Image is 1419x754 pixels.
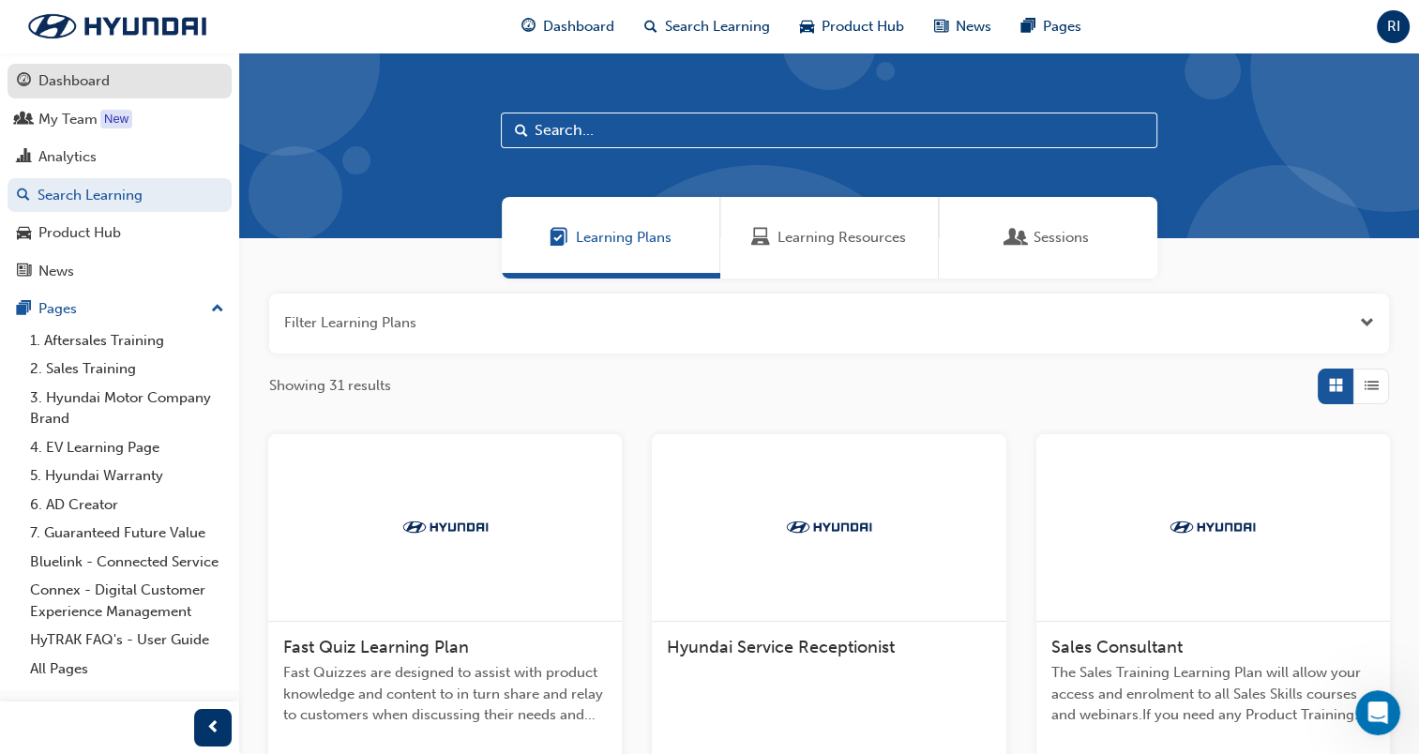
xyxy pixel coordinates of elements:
[1161,518,1264,536] img: Trak
[800,15,814,38] span: car-icon
[1051,662,1375,726] span: The Sales Training Learning Plan will allow your access and enrolment to all Sales Skills courses...
[543,16,614,38] span: Dashboard
[1355,690,1400,735] iframe: Intercom live chat
[38,222,121,244] div: Product Hub
[1365,375,1379,397] span: List
[38,70,110,92] div: Dashboard
[23,548,232,577] a: Bluelink - Connected Service
[665,16,770,38] span: Search Learning
[23,354,232,384] a: 2. Sales Training
[38,261,74,282] div: News
[8,60,232,292] button: DashboardMy TeamAnalyticsSearch LearningProduct HubNews
[777,227,906,249] span: Learning Resources
[17,73,31,90] span: guage-icon
[1360,312,1374,334] button: Open the filter
[23,655,232,684] a: All Pages
[38,298,77,320] div: Pages
[1387,16,1400,38] span: RI
[1006,8,1096,46] a: pages-iconPages
[8,102,232,137] a: My Team
[919,8,1006,46] a: news-iconNews
[501,113,1157,148] input: Search...
[23,576,232,626] a: Connex - Digital Customer Experience Management
[38,109,98,130] div: My Team
[1051,637,1183,657] span: Sales Consultant
[17,264,31,280] span: news-icon
[17,149,31,166] span: chart-icon
[751,227,770,249] span: Learning Resources
[100,110,132,128] div: Tooltip anchor
[1377,10,1410,43] button: RI
[934,15,948,38] span: news-icon
[576,227,672,249] span: Learning Plans
[502,197,720,279] a: Learning PlansLearning Plans
[17,301,31,318] span: pages-icon
[1329,375,1343,397] span: Grid
[23,490,232,520] a: 6. AD Creator
[38,146,97,168] div: Analytics
[720,197,939,279] a: Learning ResourcesLearning Resources
[8,292,232,326] button: Pages
[644,15,657,38] span: search-icon
[9,7,225,46] img: Trak
[8,254,232,289] a: News
[394,518,497,536] img: Trak
[515,120,528,142] span: Search
[269,375,391,397] span: Showing 31 results
[521,15,536,38] span: guage-icon
[23,519,232,548] a: 7. Guaranteed Future Value
[23,384,232,433] a: 3. Hyundai Motor Company Brand
[8,178,232,213] a: Search Learning
[8,140,232,174] a: Analytics
[777,518,881,536] img: Trak
[667,637,895,657] span: Hyundai Service Receptionist
[1034,227,1089,249] span: Sessions
[23,326,232,355] a: 1. Aftersales Training
[206,716,220,740] span: prev-icon
[956,16,991,38] span: News
[629,8,785,46] a: search-iconSearch Learning
[506,8,629,46] a: guage-iconDashboard
[17,188,30,204] span: search-icon
[283,662,607,726] span: Fast Quizzes are designed to assist with product knowledge and content to in turn share and relay...
[23,433,232,462] a: 4. EV Learning Page
[939,197,1157,279] a: SessionsSessions
[8,216,232,250] a: Product Hub
[17,225,31,242] span: car-icon
[17,112,31,128] span: people-icon
[550,227,568,249] span: Learning Plans
[8,64,232,98] a: Dashboard
[1021,15,1035,38] span: pages-icon
[1043,16,1081,38] span: Pages
[822,16,904,38] span: Product Hub
[23,626,232,655] a: HyTRAK FAQ's - User Guide
[785,8,919,46] a: car-iconProduct Hub
[23,461,232,490] a: 5. Hyundai Warranty
[283,637,469,657] span: Fast Quiz Learning Plan
[1007,227,1026,249] span: Sessions
[211,297,224,322] span: up-icon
